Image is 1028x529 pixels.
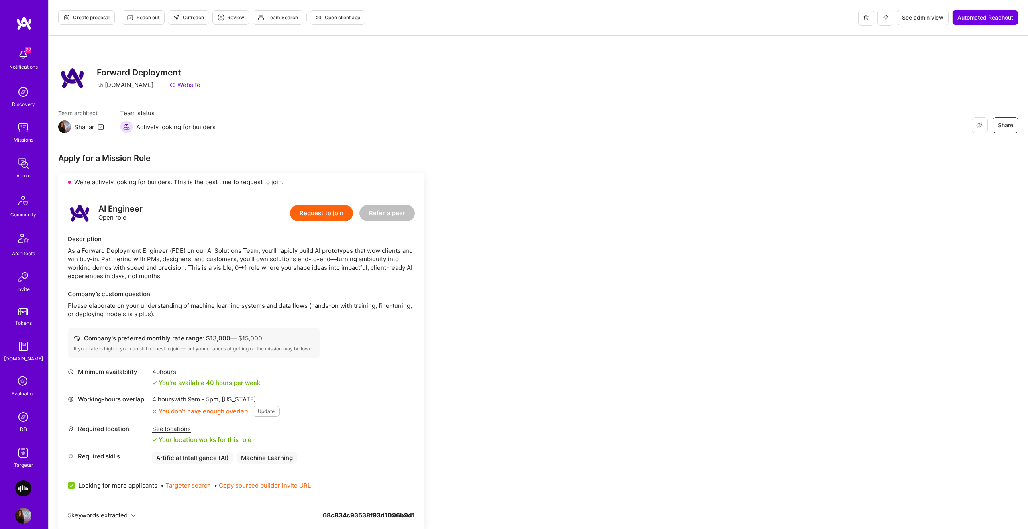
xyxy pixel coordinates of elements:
[218,14,224,21] i: icon Targeter
[14,461,33,469] div: Targeter
[15,338,31,354] img: guide book
[15,155,31,171] img: admin teamwork
[219,481,311,490] button: Copy sourced builder invite URL
[13,480,33,496] a: AI Trader: AI Trading Platform
[58,120,71,133] img: Team Architect
[152,437,157,442] i: icon Check
[74,123,94,131] div: Shahar
[952,10,1018,25] button: Automated Reachout
[152,409,157,414] i: icon CloseOrange
[152,435,251,444] div: Your location works for this role
[16,374,31,389] i: icon SelectionTeam
[68,246,415,280] div: As a Forward Deployment Engineer (FDE) on our AI Solutions Team, you’ll rapidly build AI prototyp...
[165,481,211,490] button: Targeter search
[97,81,153,89] div: [DOMAIN_NAME]
[120,109,216,117] span: Team status
[58,64,87,93] img: Company Logo
[68,425,148,433] div: Required location
[258,14,298,21] span: Team Search
[976,122,983,128] i: icon EyeClosed
[237,452,297,464] div: Machine Learning
[15,120,31,136] img: teamwork
[152,425,251,433] div: See locations
[78,481,157,490] span: Looking for more applicants
[315,14,360,21] span: Open client app
[68,395,148,403] div: Working-hours overlap
[68,201,92,225] img: logo
[20,425,27,433] div: DB
[168,10,209,25] button: Outreach
[359,205,415,221] button: Refer a peer
[152,407,248,415] div: You don’t have enough overlap
[17,285,30,293] div: Invite
[12,100,35,108] div: Discovery
[253,10,303,25] button: Team Search
[10,210,36,219] div: Community
[68,290,415,298] div: Company’s custom question
[173,14,204,21] span: Outreach
[136,123,216,131] span: Actively looking for builders
[993,117,1018,133] button: Share
[131,513,136,518] i: icon Chevron
[290,205,353,221] button: Request to join
[68,452,148,460] div: Required skills
[68,301,415,318] p: Please elaborate on your understanding of machine learning systems and data flows (hands-on with ...
[63,14,70,21] i: icon Proposal
[15,445,31,461] img: Skill Targeter
[74,335,80,341] i: icon Cash
[16,16,32,31] img: logo
[152,395,280,403] div: 4 hours with [US_STATE]
[897,10,949,25] button: See admin view
[9,63,38,71] div: Notifications
[4,354,43,363] div: [DOMAIN_NAME]
[218,14,244,21] span: Review
[122,10,165,25] button: Reach out
[68,511,136,519] button: 5keywords extracted
[186,395,222,403] span: 9am - 5pm ,
[152,378,260,387] div: You're available 40 hours per week
[98,205,143,213] div: AI Engineer
[25,47,31,53] span: 22
[58,109,104,117] span: Team architect
[58,173,424,191] div: We’re actively looking for builders. This is the best time to request to join.
[161,481,211,490] span: •
[310,10,365,25] button: Open client app
[68,368,148,376] div: Minimum availability
[127,14,159,21] span: Reach out
[68,235,415,243] div: Description
[68,453,74,459] i: icon Tag
[253,406,280,417] button: Update
[68,426,74,432] i: icon Location
[15,508,31,524] img: User Avatar
[15,319,32,327] div: Tokens
[152,380,157,385] i: icon Check
[15,409,31,425] img: Admin Search
[152,452,233,464] div: Artificial Intelligence (AI)
[63,14,110,21] span: Create proposal
[120,120,133,133] img: Actively looking for builders
[97,67,200,77] h3: Forward Deployment
[14,230,33,249] img: Architects
[18,308,28,315] img: tokens
[15,480,31,496] img: AI Trader: AI Trading Platform
[97,82,103,88] i: icon CompanyGray
[58,153,424,163] div: Apply for a Mission Role
[16,171,31,180] div: Admin
[902,14,944,22] span: See admin view
[58,10,115,25] button: Create proposal
[13,508,33,524] a: User Avatar
[14,136,33,144] div: Missions
[957,14,1013,22] span: Automated Reachout
[998,121,1013,129] span: Share
[14,191,33,210] img: Community
[68,396,74,402] i: icon World
[169,81,200,89] a: Website
[74,346,314,352] div: If your rate is higher, you can still request to join — but your chances of getting on the missio...
[212,10,249,25] button: Review
[12,389,35,398] div: Evaluation
[15,84,31,100] img: discovery
[74,334,314,342] div: Company's preferred monthly rate range: $ 13,000 — $ 15,000
[15,269,31,285] img: Invite
[323,511,415,529] div: 68c834c93538f93d1096b9d1
[12,249,35,258] div: Architects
